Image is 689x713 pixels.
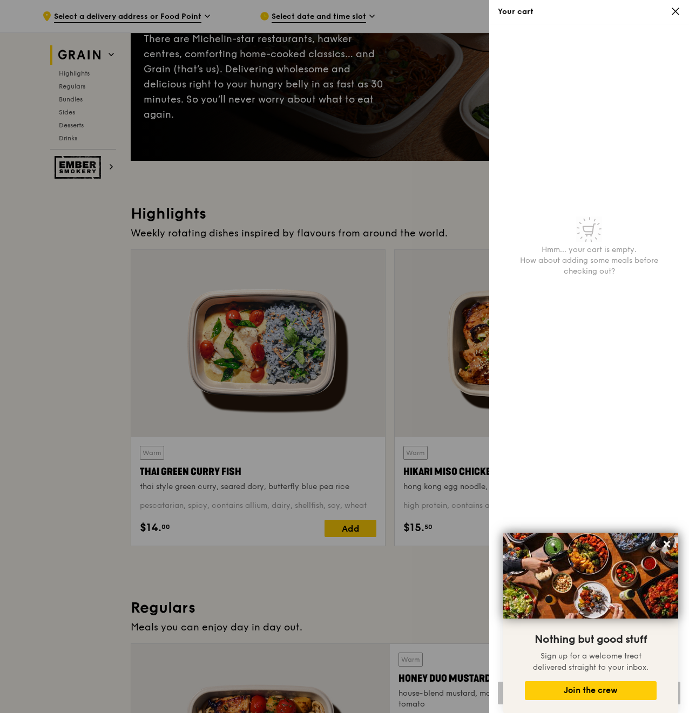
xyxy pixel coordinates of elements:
[535,633,647,646] span: Nothing but good stuff
[576,216,602,242] img: Side cart empty icon
[498,6,680,17] div: Your cart
[498,245,680,277] div: Hmm... your cart is empty. How about adding some meals before checking out?
[525,681,657,700] button: Join the crew
[658,535,676,553] button: Close
[498,682,680,704] div: Go to checkout - $0.00
[503,533,678,619] img: DSC07876-Edit02-Large.jpeg
[533,651,649,672] span: Sign up for a welcome treat delivered straight to your inbox.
